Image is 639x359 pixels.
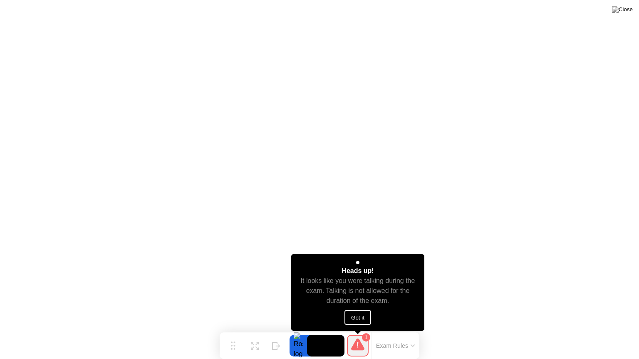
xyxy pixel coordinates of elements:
div: It looks like you were talking during the exam. Talking is not allowed for the duration of the exam. [299,276,417,306]
div: 1 [362,333,370,342]
button: Exam Rules [374,342,418,349]
button: Got it [344,310,371,325]
div: Heads up! [342,266,374,276]
img: Close [612,6,633,13]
